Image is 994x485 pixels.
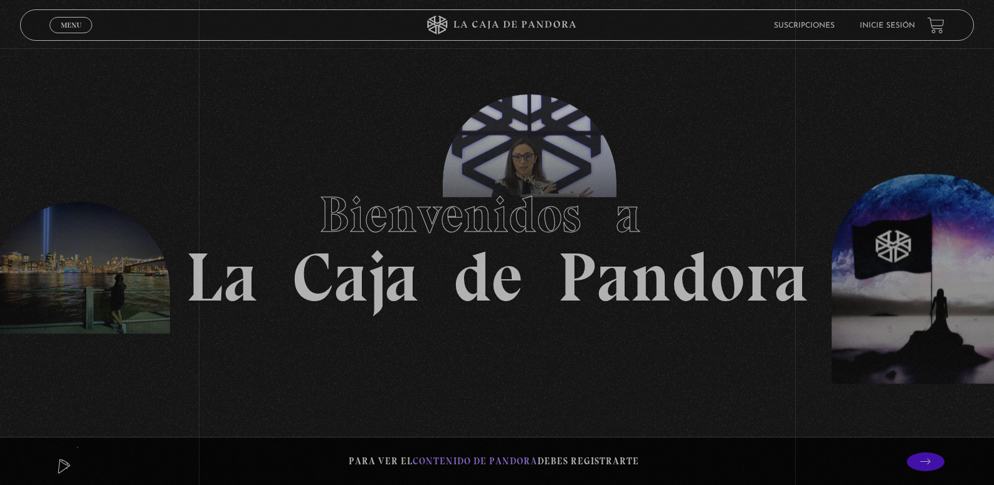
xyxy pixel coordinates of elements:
[319,184,675,245] span: Bienvenidos a
[928,17,944,34] a: View your shopping cart
[774,22,835,29] a: Suscripciones
[860,22,915,29] a: Inicie sesión
[61,21,82,29] span: Menu
[349,453,639,470] p: Para ver el debes registrarte
[186,174,808,312] h1: La Caja de Pandora
[56,32,86,41] span: Cerrar
[413,456,537,467] span: contenido de Pandora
